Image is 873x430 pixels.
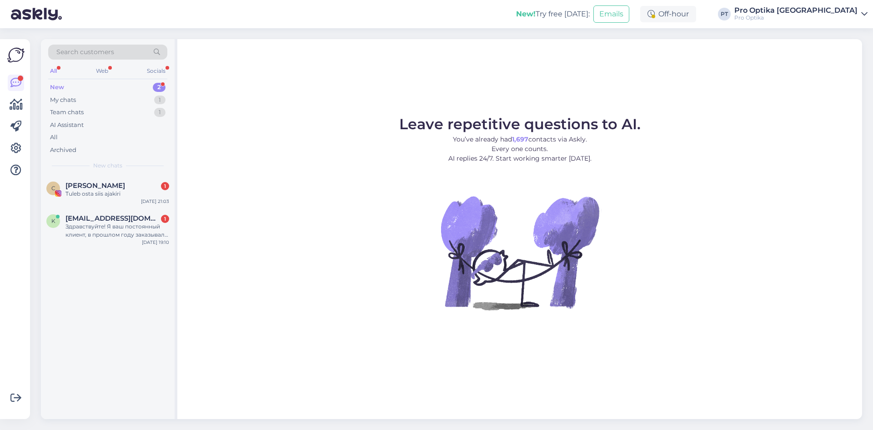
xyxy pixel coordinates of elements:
[438,171,602,334] img: No Chat active
[94,65,110,77] div: Web
[154,108,166,117] div: 1
[51,185,55,192] span: C
[512,135,528,143] b: 1,697
[93,162,122,170] span: New chats
[50,108,84,117] div: Team chats
[51,218,55,224] span: k
[640,6,696,22] div: Off-hour
[65,182,125,190] span: Coco Melon
[734,7,858,14] div: Pro Optika [GEOGRAPHIC_DATA]
[399,135,641,163] p: You’ve already had contacts via Askly. Every one counts. AI replies 24/7. Start working smarter [...
[153,83,166,92] div: 2
[516,10,536,18] b: New!
[50,133,58,142] div: All
[141,198,169,205] div: [DATE] 21:03
[161,215,169,223] div: 1
[50,146,76,155] div: Archived
[593,5,629,23] button: Emails
[65,223,169,239] div: Здравствуйте! Я ваш постоянный клиент, в прошлом году заказывал у вас линзы для своей оправы со с...
[142,239,169,246] div: [DATE] 19:10
[161,182,169,190] div: 1
[65,190,169,198] div: Tuleb osta siis ajakiri
[56,47,114,57] span: Search customers
[48,65,59,77] div: All
[718,8,731,20] div: PT
[734,14,858,21] div: Pro Optika
[399,115,641,133] span: Leave repetitive questions to AI.
[516,9,590,20] div: Try free [DATE]:
[7,46,25,64] img: Askly Logo
[50,96,76,105] div: My chats
[145,65,167,77] div: Socials
[50,83,64,92] div: New
[154,96,166,105] div: 1
[734,7,868,21] a: Pro Optika [GEOGRAPHIC_DATA]Pro Optika
[65,214,160,223] span: kwon@kwon.ee
[50,121,84,130] div: AI Assistant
